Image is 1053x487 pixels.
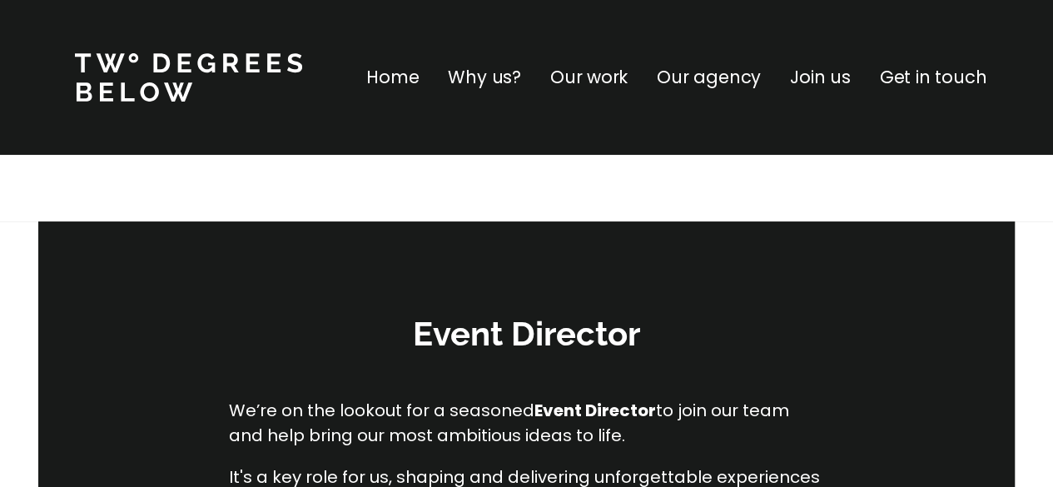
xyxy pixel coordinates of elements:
[880,64,986,91] a: Get in touch
[277,311,777,356] h3: Event Director
[657,64,761,91] a: Our agency
[534,399,656,422] strong: Event Director
[550,64,628,91] a: Our work
[366,64,419,91] a: Home
[448,64,521,91] a: Why us?
[790,64,851,91] a: Join us
[229,398,824,448] p: We’re on the lookout for a seasoned to join our team and help bring our most ambitious ideas to l...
